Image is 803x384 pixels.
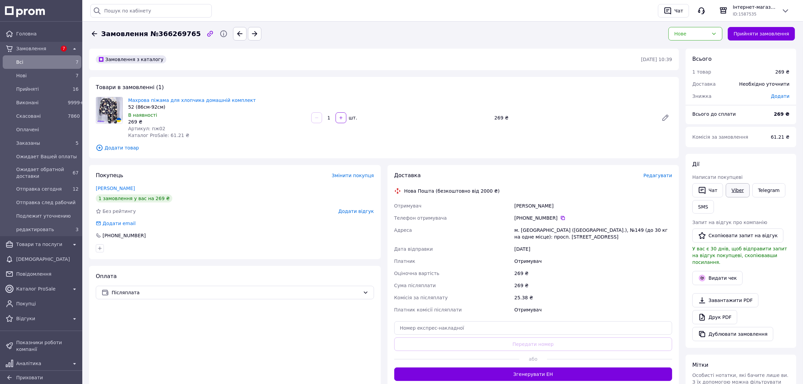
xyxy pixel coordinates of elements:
[103,209,136,214] span: Без рейтингу
[394,258,415,264] span: Платник
[394,295,448,300] span: Комісія за післяплату
[16,285,68,292] span: Каталог ProSale
[16,375,43,380] span: Приховати
[16,126,79,133] span: Оплачені
[394,271,439,276] span: Оціночна вартість
[96,97,122,124] img: Махрова піжама для хлопчика домашній комплект
[95,220,136,227] div: Додати email
[692,174,743,180] span: Написати покупцеві
[16,86,65,92] span: Прийняті
[692,161,699,167] span: Дії
[332,173,374,178] span: Змінити покупця
[90,4,212,18] input: Пошук по кабінету
[96,273,117,279] span: Оплата
[692,246,787,265] span: У вас є 30 днів, щоб відправити запит на відгук покупцеві, скопіювавши посилання.
[394,227,412,233] span: Адреса
[692,310,737,324] a: Друк PDF
[513,200,673,212] div: [PERSON_NAME]
[16,45,57,52] span: Замовлення
[728,27,795,40] button: Прийняти замовлення
[394,246,433,252] span: Дата відправки
[16,315,68,322] span: Відгуки
[73,86,79,92] span: 16
[513,243,673,255] div: [DATE]
[394,321,672,335] input: Номер експрес-накладної
[16,59,65,65] span: Всi
[16,199,79,206] span: Отправка след рабочий
[658,4,689,18] button: Чат
[394,215,447,221] span: Телефон отримувача
[16,186,65,192] span: Отправка сегодня
[96,172,123,179] span: Покупець
[101,29,201,39] span: Замовлення №366269765
[514,215,672,221] div: [PHONE_NUMBER]
[128,104,306,110] div: 52 (86см-92см)
[16,226,65,233] span: редактировать
[16,113,65,119] span: Скасовані
[128,98,256,103] a: Махрова піжама для хлопчика домашній комплект
[96,55,166,63] div: Замовлення з каталогу
[733,4,776,10] span: Інтернет-магазин "Дитяче містечко"
[96,194,172,202] div: 1 замовлення у вас на 269 ₴
[403,188,501,194] div: Нова Пошта (безкоштовно від 2000 ₴)
[692,220,767,225] span: Запит на відгук про компанію
[513,292,673,304] div: 25.38 ₴
[16,271,79,277] span: Повідомлення
[774,111,790,117] b: 269 ₴
[643,173,672,178] span: Редагувати
[16,241,68,248] span: Товари та послуги
[513,304,673,316] div: Отримувач
[16,99,65,106] span: Виконані
[76,227,79,232] span: 3
[674,30,709,37] div: Нове
[513,224,673,243] div: м. [GEOGRAPHIC_DATA] ([GEOGRAPHIC_DATA].), №149 (до 30 кг на одне місце): просп. [STREET_ADDRESS]
[102,220,136,227] div: Додати email
[128,126,165,131] span: Артикул: пж02
[96,144,672,152] span: Додати товар
[692,293,758,307] a: Завантажити PDF
[692,134,748,140] span: Комісія за замовлення
[735,77,794,91] div: Необхідно уточнити
[76,140,79,146] span: 5
[16,300,79,307] span: Покупці
[513,255,673,267] div: Отримувач
[16,30,79,37] span: Головна
[692,327,773,341] button: Дублювати замовлення
[659,111,672,125] a: Редагувати
[692,69,711,75] span: 1 товар
[128,118,306,125] div: 269 ₴
[641,57,672,62] time: [DATE] 10:39
[112,289,360,296] span: Післяплата
[73,186,79,192] span: 12
[16,153,79,160] span: Ожидает Вашей оплаты
[771,93,790,99] span: Додати
[76,73,79,78] span: 7
[733,12,756,17] span: ID: 1587535
[76,59,79,65] span: 7
[492,113,656,122] div: 269 ₴
[16,140,65,146] span: Заказаны
[73,170,79,175] span: 67
[102,232,146,239] div: [PHONE_NUMBER]
[394,367,672,381] button: Згенерувати ЕН
[68,113,80,119] span: 7860
[775,68,790,75] div: 269 ₴
[96,84,164,90] span: Товари в замовленні (1)
[519,356,547,362] span: або
[513,267,673,279] div: 269 ₴
[394,172,421,179] span: Доставка
[16,166,65,180] span: Ожидает обратной доставки
[513,279,673,292] div: 269 ₴
[338,209,374,214] span: Додати відгук
[692,81,716,87] span: Доставка
[692,56,712,62] span: Всього
[692,93,712,99] span: Знижка
[692,200,714,214] button: SMS
[128,133,189,138] span: Каталог ProSale: 61.21 ₴
[752,183,785,197] a: Telegram
[96,186,135,191] a: [PERSON_NAME]
[726,183,749,197] a: Viber
[347,114,358,121] div: шт.
[68,100,84,105] span: 9999+
[692,271,743,285] button: Видати чек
